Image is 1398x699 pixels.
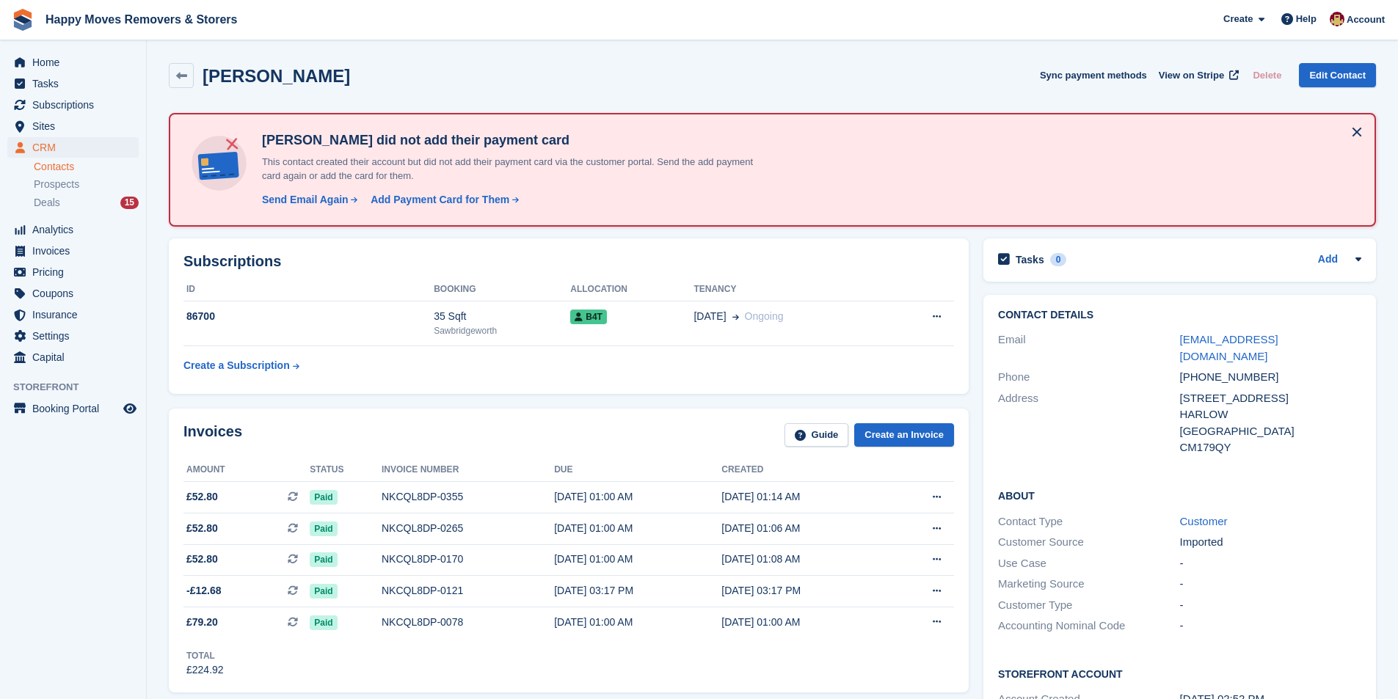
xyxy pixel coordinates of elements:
[7,326,139,346] a: menu
[7,283,139,304] a: menu
[721,615,889,630] div: [DATE] 01:00 AM
[1180,555,1361,572] div: -
[998,369,1179,386] div: Phone
[998,488,1361,502] h2: About
[7,116,139,136] a: menu
[998,618,1179,634] div: Accounting Nominal Code
[183,358,290,373] div: Create a Subscription
[256,132,770,149] h4: [PERSON_NAME] did not add their payment card
[434,309,570,324] div: 35 Sqft
[183,309,434,324] div: 86700
[371,192,509,208] div: Add Payment Card for Them
[1180,333,1278,362] a: [EMAIL_ADDRESS][DOMAIN_NAME]
[32,326,120,346] span: Settings
[32,219,120,240] span: Analytics
[186,583,221,599] span: -£12.68
[7,304,139,325] a: menu
[256,155,770,183] p: This contact created their account but did not add their payment card via the customer portal. Se...
[382,583,554,599] div: NKCQL8DP-0121
[34,177,139,192] a: Prospects
[32,304,120,325] span: Insurance
[1318,252,1338,268] a: Add
[12,9,34,31] img: stora-icon-8386f47178a22dfd0bd8f6a31ec36ba5ce8667c1dd55bd0f319d3a0aa187defe.svg
[310,521,337,536] span: Paid
[183,458,310,482] th: Amount
[186,662,224,678] div: £224.92
[1180,618,1361,634] div: -
[7,219,139,240] a: menu
[34,160,139,174] a: Contacts
[183,423,242,447] h2: Invoices
[784,423,849,447] a: Guide
[1180,597,1361,614] div: -
[721,489,889,505] div: [DATE] 01:14 AM
[32,95,120,115] span: Subscriptions
[1050,253,1067,266] div: 0
[32,283,120,304] span: Coupons
[1247,63,1287,87] button: Delete
[554,458,721,482] th: Due
[40,7,243,32] a: Happy Moves Removers & Storers
[554,521,721,536] div: [DATE] 01:00 AM
[7,347,139,367] a: menu
[183,352,299,379] a: Create a Subscription
[998,576,1179,593] div: Marketing Source
[32,398,120,419] span: Booking Portal
[188,132,250,194] img: no-card-linked-e7822e413c904bf8b177c4d89f31251c4716f9871600ec3ca5bfc59e148c83f4.svg
[7,262,139,282] a: menu
[382,489,554,505] div: NKCQL8DP-0355
[721,552,889,567] div: [DATE] 01:08 AM
[998,310,1361,321] h2: Contact Details
[7,137,139,158] a: menu
[1223,12,1253,26] span: Create
[262,192,349,208] div: Send Email Again
[34,195,139,211] a: Deals 15
[1299,63,1376,87] a: Edit Contact
[998,666,1361,681] h2: Storefront Account
[32,116,120,136] span: Sites
[310,552,337,567] span: Paid
[1180,369,1361,386] div: [PHONE_NUMBER]
[382,615,554,630] div: NKCQL8DP-0078
[203,66,350,86] h2: [PERSON_NAME]
[310,615,337,630] span: Paid
[183,278,434,301] th: ID
[186,552,218,567] span: £52.80
[32,52,120,73] span: Home
[365,192,520,208] a: Add Payment Card for Them
[32,241,120,261] span: Invoices
[1296,12,1317,26] span: Help
[310,584,337,599] span: Paid
[32,262,120,282] span: Pricing
[721,458,889,482] th: Created
[120,197,139,209] div: 15
[7,398,139,419] a: menu
[310,490,337,505] span: Paid
[13,380,146,395] span: Storefront
[186,649,224,662] div: Total
[554,552,721,567] div: [DATE] 01:00 AM
[1016,253,1044,266] h2: Tasks
[7,52,139,73] a: menu
[7,95,139,115] a: menu
[998,555,1179,572] div: Use Case
[434,278,570,301] th: Booking
[854,423,954,447] a: Create an Invoice
[34,196,60,210] span: Deals
[1180,423,1361,440] div: [GEOGRAPHIC_DATA]
[1153,63,1242,87] a: View on Stripe
[186,615,218,630] span: £79.20
[1040,63,1147,87] button: Sync payment methods
[693,278,887,301] th: Tenancy
[721,521,889,536] div: [DATE] 01:06 AM
[998,513,1179,530] div: Contact Type
[745,310,784,322] span: Ongoing
[32,137,120,158] span: CRM
[998,390,1179,456] div: Address
[382,521,554,536] div: NKCQL8DP-0265
[121,400,139,417] a: Preview store
[7,73,139,94] a: menu
[570,310,607,324] span: B4T
[1180,576,1361,593] div: -
[382,552,554,567] div: NKCQL8DP-0170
